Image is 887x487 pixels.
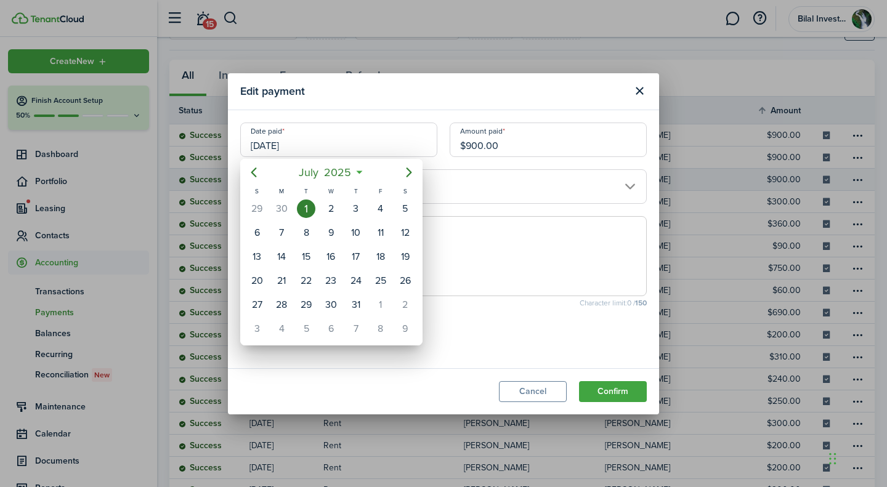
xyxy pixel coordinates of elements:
[368,186,393,196] div: F
[248,248,266,266] div: Sunday, July 13, 2025
[397,160,421,185] mbsc-button: Next page
[347,248,365,266] div: Thursday, July 17, 2025
[396,248,415,266] div: Saturday, July 19, 2025
[371,272,390,290] div: Friday, July 25, 2025
[272,248,291,266] div: Monday, July 14, 2025
[347,199,365,218] div: Thursday, July 3, 2025
[322,296,340,314] div: Wednesday, July 30, 2025
[296,161,322,183] span: July
[396,223,415,242] div: Saturday, July 12, 2025
[396,296,415,314] div: Saturday, August 2, 2025
[371,296,390,314] div: Friday, August 1, 2025
[297,223,315,242] div: Tuesday, July 8, 2025
[322,320,340,338] div: Wednesday, August 6, 2025
[272,272,291,290] div: Monday, July 21, 2025
[322,248,340,266] div: Wednesday, July 16, 2025
[297,199,315,218] div: Tuesday, July 1, 2025
[371,223,390,242] div: Friday, July 11, 2025
[297,296,315,314] div: Tuesday, July 29, 2025
[272,199,291,218] div: Monday, June 30, 2025
[294,186,318,196] div: T
[396,320,415,338] div: Saturday, August 9, 2025
[393,186,418,196] div: S
[322,161,354,183] span: 2025
[347,296,365,314] div: Thursday, July 31, 2025
[347,223,365,242] div: Thursday, July 10, 2025
[344,186,368,196] div: T
[371,320,390,338] div: Friday, August 8, 2025
[248,296,266,314] div: Sunday, July 27, 2025
[248,223,266,242] div: Sunday, July 6, 2025
[272,223,291,242] div: Monday, July 7, 2025
[291,161,359,183] mbsc-button: July2025
[269,186,294,196] div: M
[297,320,315,338] div: Tuesday, August 5, 2025
[248,272,266,290] div: Sunday, July 20, 2025
[371,248,390,266] div: Friday, July 18, 2025
[248,320,266,338] div: Sunday, August 3, 2025
[297,272,315,290] div: Tuesday, July 22, 2025
[322,272,340,290] div: Wednesday, July 23, 2025
[371,199,390,218] div: Friday, July 4, 2025
[396,199,415,218] div: Saturday, July 5, 2025
[347,320,365,338] div: Thursday, August 7, 2025
[241,160,266,185] mbsc-button: Previous page
[272,296,291,314] div: Monday, July 28, 2025
[347,272,365,290] div: Thursday, July 24, 2025
[272,320,291,338] div: Monday, August 4, 2025
[248,199,266,218] div: Sunday, June 29, 2025
[396,272,415,290] div: Saturday, July 26, 2025
[245,186,269,196] div: S
[322,223,340,242] div: Wednesday, July 9, 2025
[297,248,315,266] div: Tuesday, July 15, 2025
[318,186,343,196] div: W
[322,199,340,218] div: Wednesday, July 2, 2025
